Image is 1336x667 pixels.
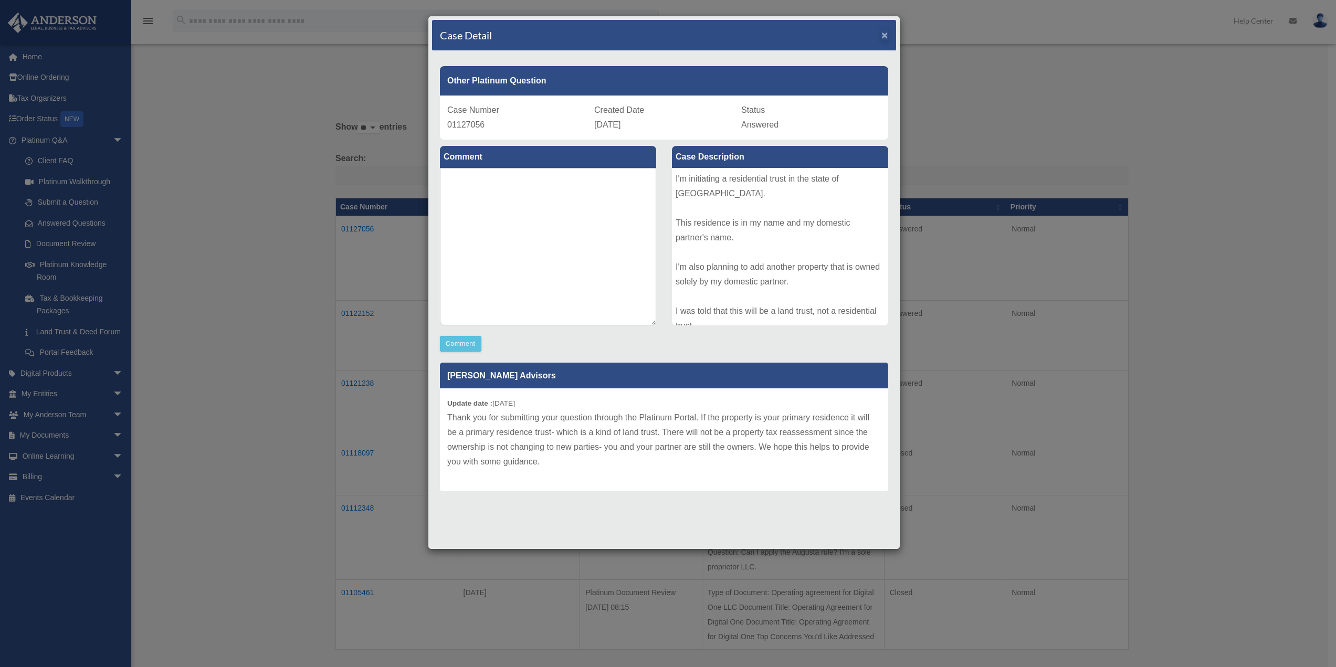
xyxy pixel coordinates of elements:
span: Case Number [447,105,499,114]
span: × [881,29,888,41]
button: Close [881,29,888,40]
p: [PERSON_NAME] Advisors [440,363,888,388]
div: Other Platinum Question [440,66,888,96]
p: Thank you for submitting your question through the Platinum Portal. If the property is your prima... [447,410,881,469]
label: Comment [440,146,656,168]
small: [DATE] [447,399,515,407]
label: Case Description [672,146,888,168]
h4: Case Detail [440,28,492,43]
span: [DATE] [594,120,620,129]
span: Status [741,105,765,114]
button: Comment [440,336,481,352]
div: I'm initiating a residential trust in the state of [GEOGRAPHIC_DATA]. This residence is in my nam... [672,168,888,325]
span: Created Date [594,105,644,114]
b: Update date : [447,399,492,407]
span: Answered [741,120,779,129]
span: 01127056 [447,120,485,129]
